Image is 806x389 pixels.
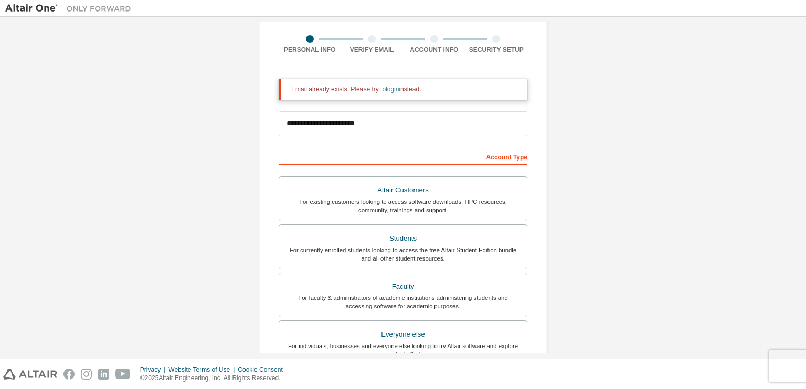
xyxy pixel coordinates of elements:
div: For currently enrolled students looking to access the free Altair Student Edition bundle and all ... [285,246,521,263]
div: Account Info [403,46,465,54]
div: For individuals, businesses and everyone else looking to try Altair software and explore our prod... [285,342,521,359]
div: Students [285,231,521,246]
div: Privacy [140,365,168,374]
a: login [386,85,399,93]
img: instagram.svg [81,369,92,380]
img: linkedin.svg [98,369,109,380]
div: Everyone else [285,327,521,342]
div: Faculty [285,279,521,294]
div: Personal Info [279,46,341,54]
div: For existing customers looking to access software downloads, HPC resources, community, trainings ... [285,198,521,214]
img: facebook.svg [63,369,75,380]
div: Website Terms of Use [168,365,238,374]
img: youtube.svg [115,369,131,380]
div: Email already exists. Please try to instead. [291,85,519,93]
div: Altair Customers [285,183,521,198]
div: Cookie Consent [238,365,289,374]
p: © 2025 Altair Engineering, Inc. All Rights Reserved. [140,374,289,383]
img: altair_logo.svg [3,369,57,380]
div: Verify Email [341,46,404,54]
img: Altair One [5,3,136,14]
div: Account Type [279,148,527,165]
div: Security Setup [465,46,528,54]
div: For faculty & administrators of academic institutions administering students and accessing softwa... [285,294,521,310]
